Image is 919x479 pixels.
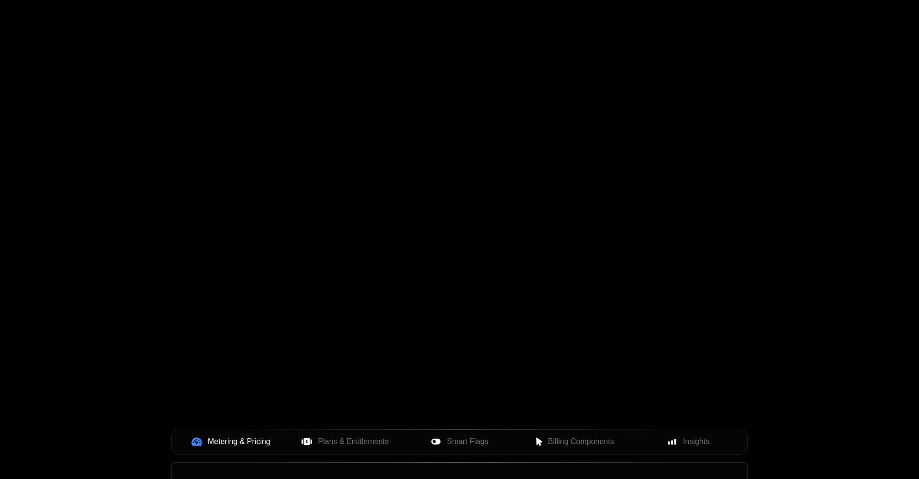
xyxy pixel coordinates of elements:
button: Insights [631,431,745,452]
button: Metering & Pricing [174,431,288,452]
button: Smart Flags [403,431,517,452]
span: Metering & Pricing [208,436,270,447]
button: Plans & Entitlements [288,431,403,452]
span: Billing Components [548,436,614,447]
span: Smart Flags [447,436,488,447]
span: Insights [683,436,709,447]
span: Plans & Entitlements [318,436,389,447]
button: Billing Components [516,431,631,452]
